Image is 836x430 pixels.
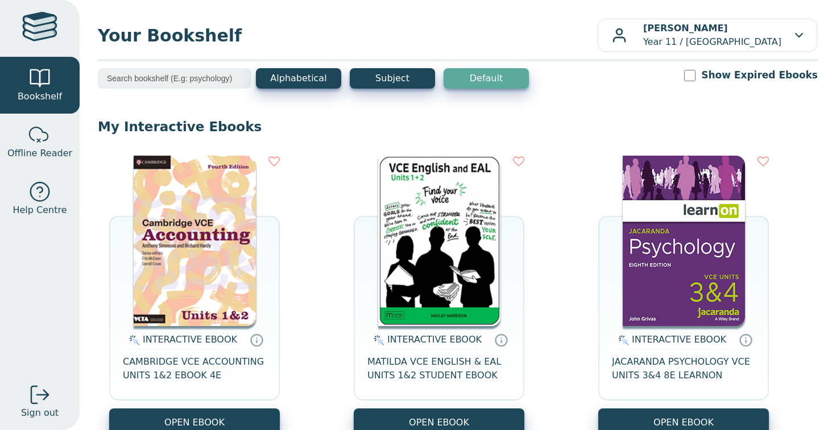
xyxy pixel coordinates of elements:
[632,334,726,345] span: INTERACTIVE EBOOK
[643,22,781,49] p: Year 11 / [GEOGRAPHIC_DATA]
[387,334,482,345] span: INTERACTIVE EBOOK
[597,18,818,52] button: [PERSON_NAME]Year 11 / [GEOGRAPHIC_DATA]
[143,334,237,345] span: INTERACTIVE EBOOK
[378,156,500,326] img: fa827ae5-b1be-4d8a-aefe-4f65f413543b.png
[444,68,529,89] button: Default
[21,406,59,420] span: Sign out
[98,118,818,135] p: My Interactive Ebooks
[123,355,266,382] span: CAMBRIDGE VCE ACCOUNTING UNITS 1&2 EBOOK 4E
[134,156,256,326] img: 29759c83-e070-4f21-9f19-1166b690db6d.png
[250,333,263,346] a: Interactive eBooks are accessed online via the publisher’s portal. They contain interactive resou...
[739,333,752,346] a: Interactive eBooks are accessed online via the publisher’s portal. They contain interactive resou...
[98,23,597,48] span: Your Bookshelf
[367,355,511,382] span: MATILDA VCE ENGLISH & EAL UNITS 1&2 STUDENT EBOOK
[126,333,140,347] img: interactive.svg
[494,333,508,346] a: Interactive eBooks are accessed online via the publisher’s portal. They contain interactive resou...
[701,68,818,82] label: Show Expired Ebooks
[350,68,435,89] button: Subject
[13,203,67,217] span: Help Centre
[643,23,728,34] b: [PERSON_NAME]
[18,90,62,103] span: Bookshelf
[98,68,251,89] input: Search bookshelf (E.g: psychology)
[7,147,72,160] span: Offline Reader
[615,333,629,347] img: interactive.svg
[623,156,745,326] img: 4bb61bf8-509a-4e9e-bd77-88deacee2c2e.jpg
[612,355,755,382] span: JACARANDA PSYCHOLOGY VCE UNITS 3&4 8E LEARNON
[370,333,384,347] img: interactive.svg
[256,68,341,89] button: Alphabetical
